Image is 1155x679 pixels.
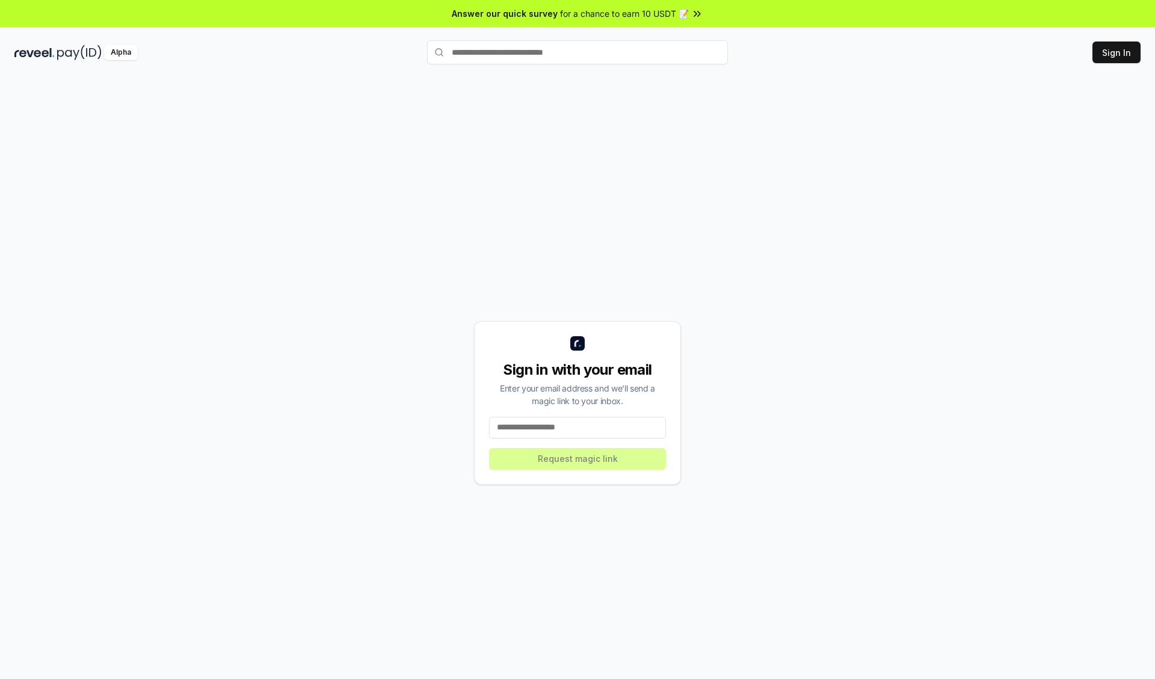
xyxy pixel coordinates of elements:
div: Enter your email address and we’ll send a magic link to your inbox. [489,382,666,407]
button: Sign In [1092,41,1141,63]
div: Sign in with your email [489,360,666,379]
span: for a chance to earn 10 USDT 📝 [560,7,689,20]
img: reveel_dark [14,45,55,60]
img: logo_small [570,336,585,351]
span: Answer our quick survey [452,7,558,20]
div: Alpha [104,45,138,60]
img: pay_id [57,45,102,60]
